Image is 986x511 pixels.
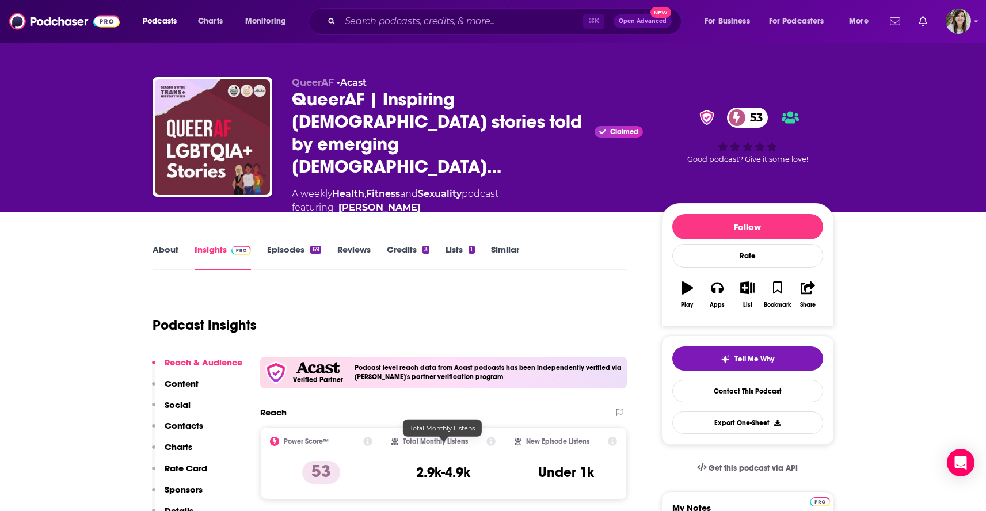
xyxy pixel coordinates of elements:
span: Get this podcast via API [709,463,798,473]
div: 69 [310,246,321,254]
p: Reach & Audience [165,357,242,368]
img: tell me why sparkle [721,354,730,364]
h3: 2.9k-4.9k [416,464,470,481]
img: verified Badge [696,110,718,125]
a: Similar [491,244,519,270]
a: Jamie Wareham [338,201,421,215]
span: Logged in as devinandrade [946,9,971,34]
button: open menu [762,12,841,30]
button: Contacts [152,420,203,441]
span: Good podcast? Give it some love! [687,155,808,163]
div: 1 [469,246,474,254]
span: Open Advanced [619,18,667,24]
span: • [337,77,367,88]
button: open menu [135,12,192,30]
img: verfied icon [265,361,287,384]
span: 53 [738,108,768,128]
img: Podchaser Pro [810,497,830,506]
h2: Total Monthly Listens [403,437,468,445]
button: Rate Card [152,463,207,484]
p: Rate Card [165,463,207,474]
img: Acast [296,362,340,374]
button: Content [152,378,199,399]
span: For Business [705,13,750,29]
button: Reach & Audience [152,357,242,378]
button: Export One-Sheet [672,411,823,434]
a: Contact This Podcast [672,380,823,402]
div: Rate [672,244,823,268]
div: Play [681,302,693,308]
button: List [732,274,762,315]
a: Pro website [810,495,830,506]
img: QueerAF | Inspiring LGBTQIA+ stories told by emerging queer creatives [155,79,270,195]
span: Charts [198,13,223,29]
p: Contacts [165,420,203,431]
h2: New Episode Listens [526,437,589,445]
span: Tell Me Why [734,354,774,364]
a: Acast [340,77,367,88]
span: More [849,13,869,29]
p: Charts [165,441,192,452]
button: open menu [237,12,301,30]
span: New [650,7,671,18]
button: Apps [702,274,732,315]
button: Follow [672,214,823,239]
img: Podchaser - Follow, Share and Rate Podcasts [9,10,120,32]
span: featuring [292,201,498,215]
a: InsightsPodchaser Pro [195,244,252,270]
button: Sponsors [152,484,203,505]
img: Podchaser Pro [231,246,252,255]
input: Search podcasts, credits, & more... [340,12,583,30]
span: For Podcasters [769,13,824,29]
a: Show notifications dropdown [885,12,905,31]
h5: Verified Partner [293,376,343,383]
span: Claimed [610,129,638,135]
button: Play [672,274,702,315]
button: Bookmark [763,274,793,315]
button: open menu [841,12,883,30]
span: Total Monthly Listens [410,424,475,432]
a: Health [332,188,364,199]
p: Social [165,399,191,410]
span: and [400,188,418,199]
button: Show profile menu [946,9,971,34]
span: Podcasts [143,13,177,29]
a: Reviews [337,244,371,270]
a: Sexuality [418,188,462,199]
div: 3 [422,246,429,254]
a: About [153,244,178,270]
div: Search podcasts, credits, & more... [319,8,692,35]
h1: Podcast Insights [153,316,257,334]
a: Lists1 [446,244,474,270]
a: Get this podcast via API [688,454,808,482]
button: Charts [152,441,192,463]
button: Share [793,274,823,315]
button: Social [152,399,191,421]
h3: Under 1k [538,464,594,481]
button: open menu [696,12,764,30]
a: Show notifications dropdown [914,12,932,31]
button: Open AdvancedNew [614,14,672,28]
a: Credits3 [387,244,429,270]
div: Apps [710,302,725,308]
h4: Podcast level reach data from Acast podcasts has been independently verified via [PERSON_NAME]'s ... [355,364,623,381]
a: Episodes69 [267,244,321,270]
span: Monitoring [245,13,286,29]
span: , [364,188,366,199]
div: verified Badge53Good podcast? Give it some love! [661,77,834,194]
span: ⌘ K [583,14,604,29]
div: A weekly podcast [292,187,498,215]
a: 53 [727,108,768,128]
div: Open Intercom Messenger [947,449,974,476]
p: 53 [302,461,340,484]
button: tell me why sparkleTell Me Why [672,346,823,371]
div: Share [800,302,816,308]
span: QueerAF [292,77,334,88]
p: Sponsors [165,484,203,495]
h2: Power Score™ [284,437,329,445]
a: Fitness [366,188,400,199]
div: List [743,302,752,308]
div: Bookmark [764,302,791,308]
